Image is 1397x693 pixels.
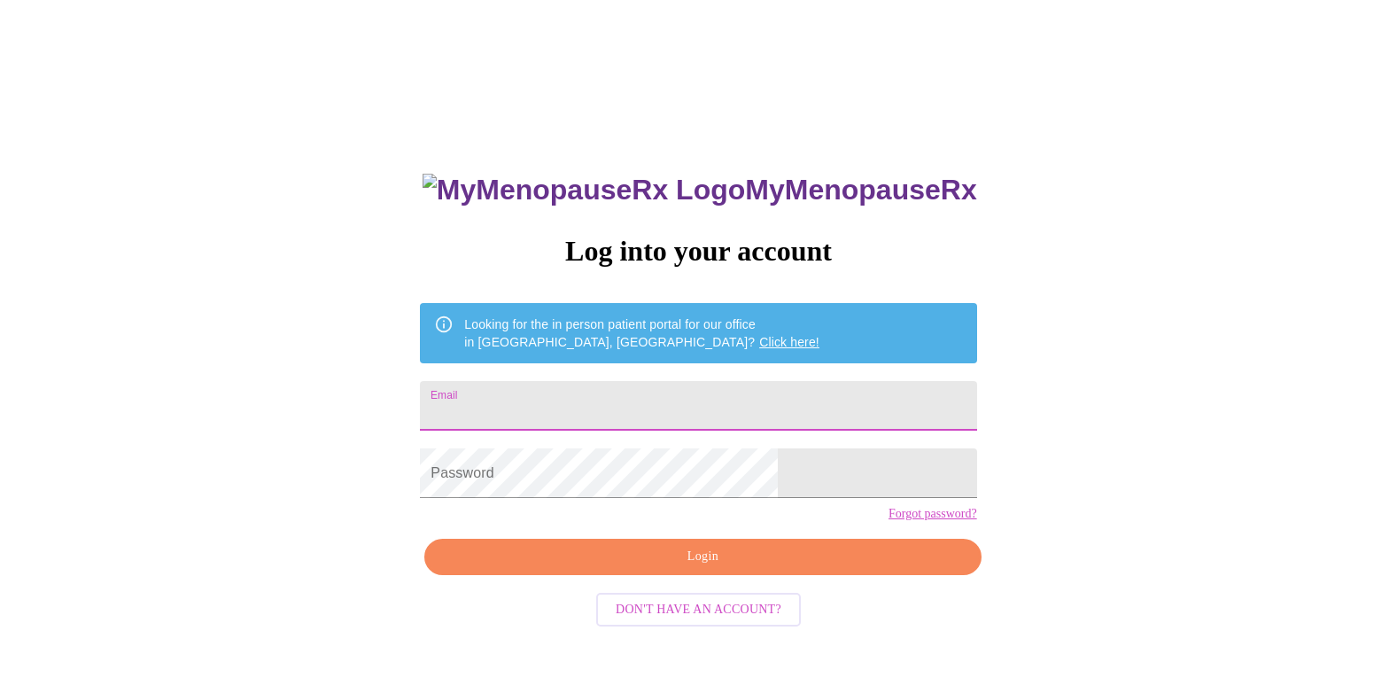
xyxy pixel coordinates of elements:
span: Don't have an account? [616,599,781,621]
a: Don't have an account? [592,601,805,616]
img: MyMenopauseRx Logo [423,174,745,206]
div: Looking for the in person patient portal for our office in [GEOGRAPHIC_DATA], [GEOGRAPHIC_DATA]? [464,308,819,358]
h3: MyMenopauseRx [423,174,977,206]
span: Login [445,546,960,568]
a: Click here! [759,335,819,349]
a: Forgot password? [889,507,977,521]
button: Login [424,539,981,575]
h3: Log into your account [420,235,976,268]
button: Don't have an account? [596,593,801,627]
